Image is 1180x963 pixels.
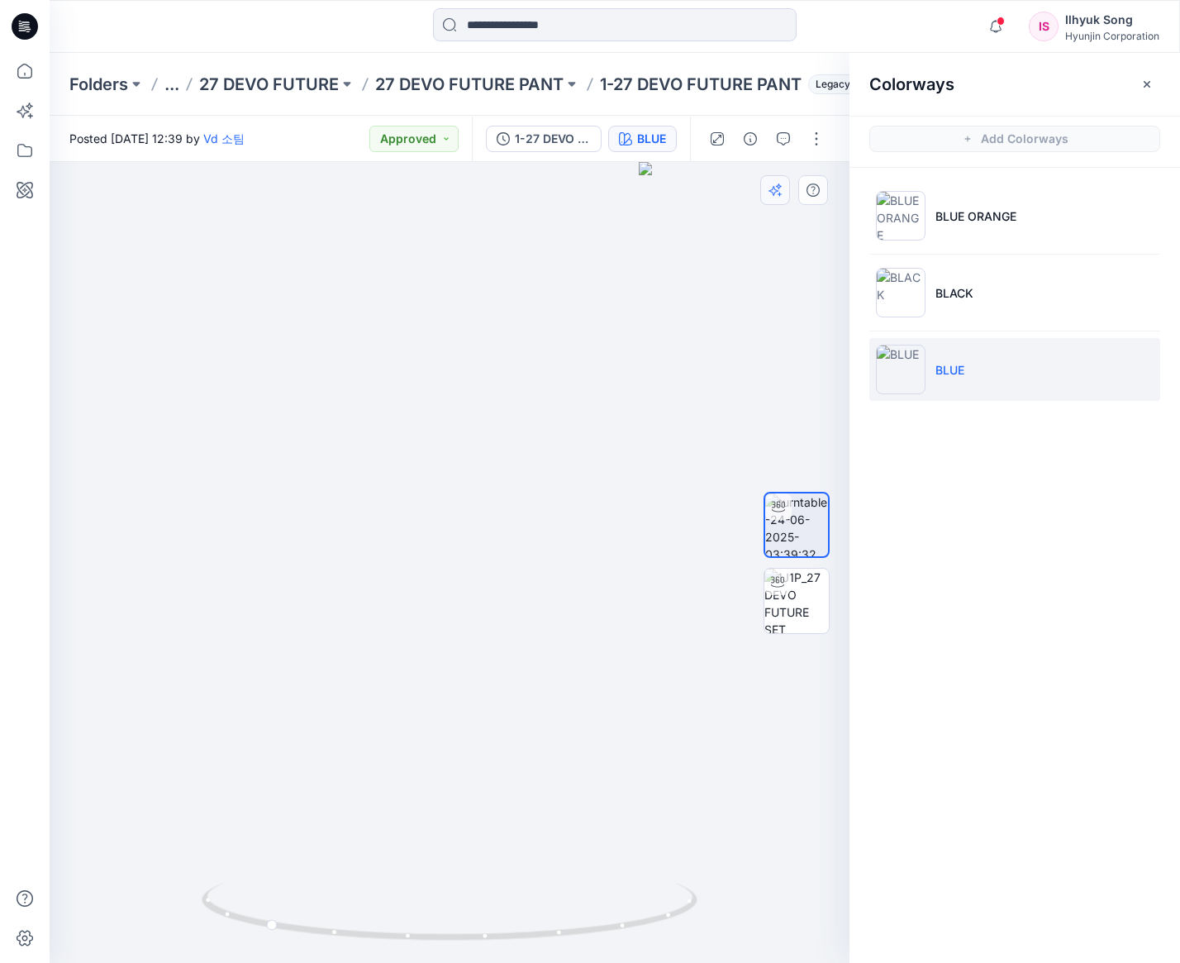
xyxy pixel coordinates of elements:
[765,493,828,556] img: turntable-24-06-2025-03:39:32
[199,73,339,96] a: 27 DEVO FUTURE
[935,207,1016,225] p: BLUE ORANGE
[876,345,925,394] img: BLUE
[802,73,884,96] button: Legacy Style
[1065,30,1159,42] div: Hyunjin Corporation
[764,569,829,633] img: 1J1P_27 DEVO FUTURE SET
[935,284,973,302] p: BLACK
[486,126,602,152] button: 1-27 DEVO FUTURE PANT
[869,74,954,94] h2: Colorways
[637,130,666,148] div: BLUE
[1029,12,1059,41] div: IS
[69,130,245,147] span: Posted [DATE] 12:39 by
[1065,10,1159,30] div: Ilhyuk Song
[600,73,802,96] p: 1-27 DEVO FUTURE PANT
[69,73,128,96] a: Folders
[876,191,925,241] img: BLUE ORANGE
[737,126,764,152] button: Details
[808,74,884,94] span: Legacy Style
[876,268,925,317] img: BLACK
[164,73,179,96] button: ...
[935,361,964,379] p: BLUE
[515,130,591,148] div: 1-27 DEVO FUTURE PANT
[375,73,564,96] a: 27 DEVO FUTURE PANT
[203,131,245,145] a: Vd 소팀
[608,126,677,152] button: BLUE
